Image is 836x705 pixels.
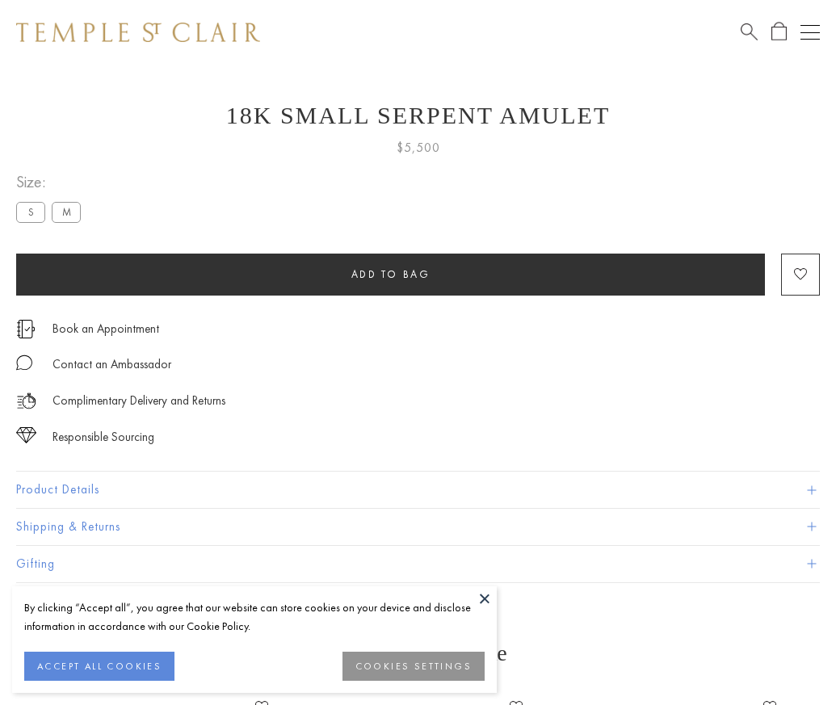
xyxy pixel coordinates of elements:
[52,202,81,222] label: M
[53,320,159,338] a: Book an Appointment
[53,427,154,447] div: Responsible Sourcing
[397,137,440,158] span: $5,500
[741,22,758,42] a: Search
[16,320,36,338] img: icon_appointment.svg
[16,427,36,443] img: icon_sourcing.svg
[16,102,820,129] h1: 18K Small Serpent Amulet
[16,254,765,296] button: Add to bag
[771,22,787,42] a: Open Shopping Bag
[16,509,820,545] button: Shipping & Returns
[16,546,820,582] button: Gifting
[24,652,174,681] button: ACCEPT ALL COOKIES
[16,23,260,42] img: Temple St. Clair
[53,355,171,375] div: Contact an Ambassador
[24,598,485,636] div: By clicking “Accept all”, you agree that our website can store cookies on your device and disclos...
[16,391,36,411] img: icon_delivery.svg
[351,267,431,281] span: Add to bag
[16,472,820,508] button: Product Details
[16,202,45,222] label: S
[16,169,87,195] span: Size:
[800,23,820,42] button: Open navigation
[342,652,485,681] button: COOKIES SETTINGS
[16,355,32,371] img: MessageIcon-01_2.svg
[53,391,225,411] p: Complimentary Delivery and Returns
